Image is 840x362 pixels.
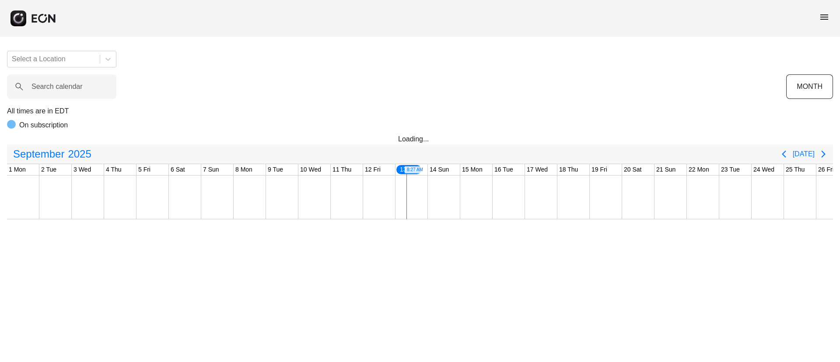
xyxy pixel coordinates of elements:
[622,164,643,175] div: 20 Sat
[557,164,580,175] div: 18 Thu
[234,164,254,175] div: 8 Mon
[816,164,836,175] div: 26 Fri
[7,164,28,175] div: 1 Mon
[654,164,677,175] div: 21 Sun
[31,81,83,92] label: Search calendar
[786,74,833,99] button: MONTH
[815,145,832,163] button: Next page
[11,145,66,163] span: September
[72,164,93,175] div: 3 Wed
[7,106,833,116] p: All times are in EDT
[428,164,451,175] div: 14 Sun
[19,120,68,130] p: On subscription
[719,164,742,175] div: 23 Tue
[460,164,484,175] div: 15 Mon
[493,164,515,175] div: 16 Tue
[525,164,549,175] div: 17 Wed
[39,164,58,175] div: 2 Tue
[266,164,285,175] div: 9 Tue
[784,164,806,175] div: 25 Thu
[819,12,829,22] span: menu
[169,164,187,175] div: 6 Sat
[331,164,353,175] div: 11 Thu
[793,146,815,162] button: [DATE]
[398,134,442,144] div: Loading...
[687,164,711,175] div: 22 Mon
[201,164,221,175] div: 7 Sun
[298,164,323,175] div: 10 Wed
[66,145,93,163] span: 2025
[363,164,382,175] div: 12 Fri
[104,164,123,175] div: 4 Thu
[752,164,776,175] div: 24 Wed
[590,164,609,175] div: 19 Fri
[775,145,793,163] button: Previous page
[395,164,422,175] div: 13 Sat
[8,145,97,163] button: September2025
[136,164,152,175] div: 5 Fri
